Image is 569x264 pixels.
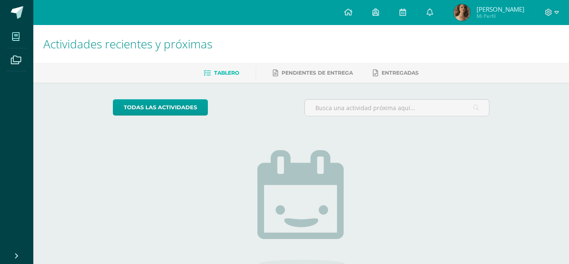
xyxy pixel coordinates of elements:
[373,66,419,80] a: Entregadas
[214,70,239,76] span: Tablero
[282,70,353,76] span: Pendientes de entrega
[43,36,212,52] span: Actividades recientes y próximas
[477,13,524,20] span: Mi Perfil
[454,4,470,21] img: 6a87f980f9af73164d496323457cac94.png
[382,70,419,76] span: Entregadas
[204,66,239,80] a: Tablero
[305,100,489,116] input: Busca una actividad próxima aquí...
[113,99,208,116] a: todas las Actividades
[477,5,524,13] span: [PERSON_NAME]
[273,66,353,80] a: Pendientes de entrega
